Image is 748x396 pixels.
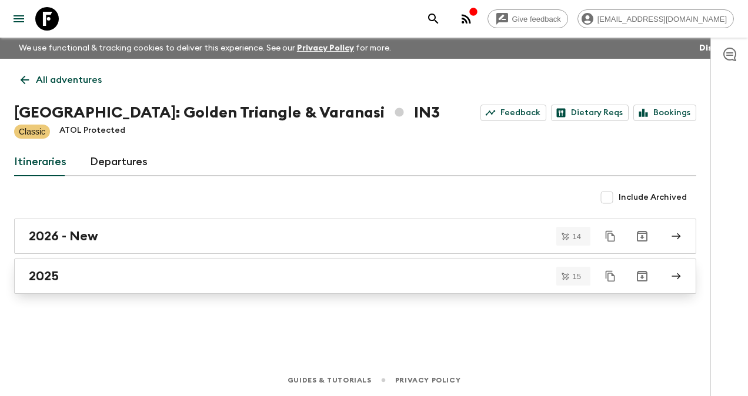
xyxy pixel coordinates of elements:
p: ATOL Protected [59,125,125,139]
a: 2026 - New [14,219,696,254]
span: 14 [566,233,588,240]
a: Privacy Policy [297,44,354,52]
span: 15 [566,273,588,280]
a: Feedback [480,105,546,121]
button: Archive [630,224,654,248]
button: Archive [630,264,654,288]
span: [EMAIL_ADDRESS][DOMAIN_NAME] [591,15,733,24]
button: menu [7,7,31,31]
p: Classic [19,126,45,137]
a: Guides & Tutorials [288,374,372,387]
button: Dismiss [696,40,734,56]
div: [EMAIL_ADDRESS][DOMAIN_NAME] [577,9,734,28]
a: Bookings [633,105,696,121]
a: Give feedback [487,9,568,28]
h2: 2025 [29,269,59,284]
span: Give feedback [506,15,567,24]
span: Include Archived [619,192,687,203]
h1: [GEOGRAPHIC_DATA]: Golden Triangle & Varanasi IN3 [14,101,440,125]
h2: 2026 - New [29,229,98,244]
p: We use functional & tracking cookies to deliver this experience. See our for more. [14,38,396,59]
button: Duplicate [600,266,621,287]
a: 2025 [14,259,696,294]
a: Privacy Policy [395,374,460,387]
a: Itineraries [14,148,66,176]
button: Duplicate [600,226,621,247]
button: search adventures [422,7,445,31]
a: Departures [90,148,148,176]
a: All adventures [14,68,108,92]
p: All adventures [36,73,102,87]
a: Dietary Reqs [551,105,629,121]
